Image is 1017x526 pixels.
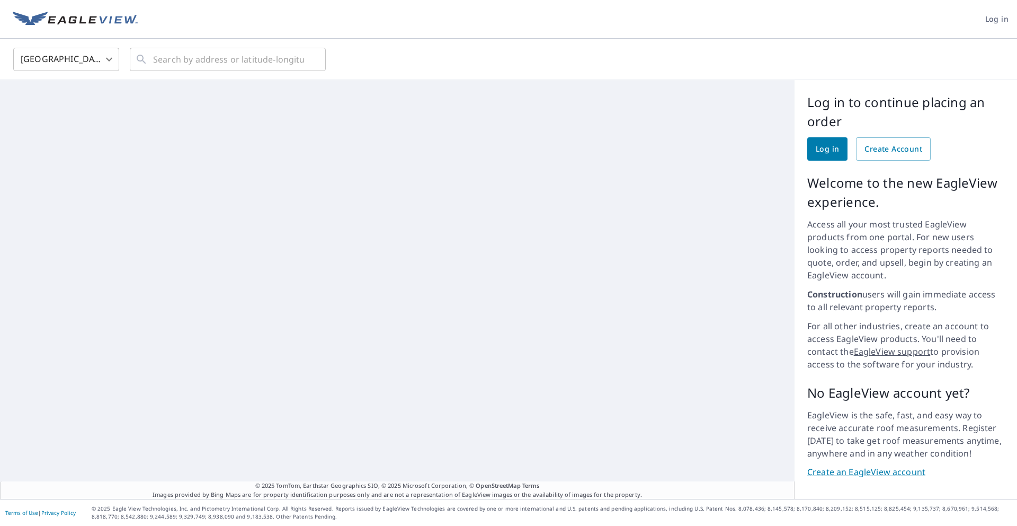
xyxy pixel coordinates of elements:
p: | [5,510,76,516]
a: Log in [807,137,847,161]
p: © 2025 Eagle View Technologies, Inc. and Pictometry International Corp. All Rights Reserved. Repo... [92,505,1012,521]
strong: Construction [807,288,862,300]
p: Access all your most trusted EagleView products from one portal. For new users looking to access ... [807,218,1004,282]
a: OpenStreetMap [476,481,520,489]
span: © 2025 TomTom, Earthstar Geographics SIO, © 2025 Microsoft Corporation, © [255,481,540,490]
p: EagleView is the safe, fast, and easy way to receive accurate roof measurements. Register [DATE] ... [807,409,1004,460]
p: users will gain immediate access to all relevant property reports. [807,288,1004,313]
a: Terms of Use [5,509,38,516]
span: Log in [985,13,1009,26]
a: Privacy Policy [41,509,76,516]
p: For all other industries, create an account to access EagleView products. You'll need to contact ... [807,320,1004,371]
p: Log in to continue placing an order [807,93,1004,131]
p: No EagleView account yet? [807,383,1004,402]
a: EagleView support [854,346,931,357]
div: [GEOGRAPHIC_DATA] [13,45,119,74]
span: Log in [816,143,839,156]
img: EV Logo [13,12,138,28]
p: Welcome to the new EagleView experience. [807,173,1004,212]
input: Search by address or latitude-longitude [153,45,304,74]
span: Create Account [864,143,922,156]
a: Create an EagleView account [807,466,1004,478]
a: Terms [522,481,540,489]
a: Create Account [856,137,931,161]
